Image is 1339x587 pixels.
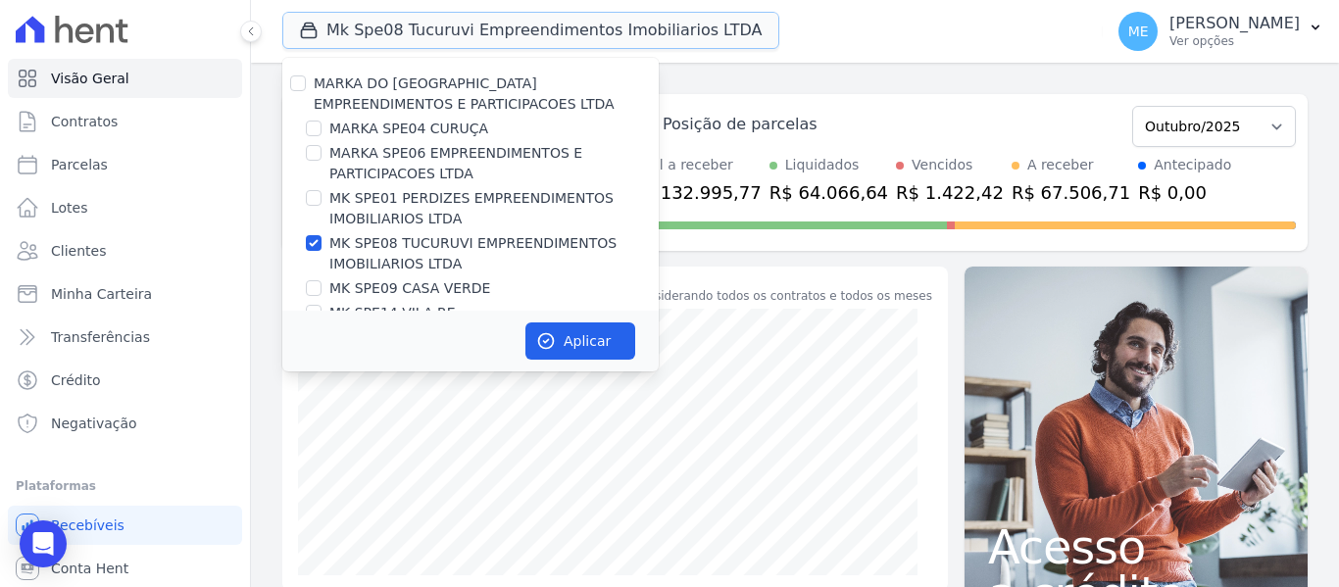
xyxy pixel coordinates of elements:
span: Transferências [51,327,150,347]
button: Mk Spe08 Tucuruvi Empreendimentos Imobiliarios LTDA [282,12,779,49]
a: Minha Carteira [8,274,242,314]
a: Parcelas [8,145,242,184]
div: R$ 132.995,77 [631,179,762,206]
div: R$ 67.506,71 [1012,179,1130,206]
a: Negativação [8,404,242,443]
span: Conta Hent [51,559,128,578]
a: Visão Geral [8,59,242,98]
button: Aplicar [525,322,635,360]
label: MK SPE14 VILA RE [329,303,456,323]
p: [PERSON_NAME] [1169,14,1300,33]
span: Recebíveis [51,515,124,535]
span: Minha Carteira [51,284,152,304]
span: Crédito [51,370,101,390]
label: MK SPE08 TUCURUVI EMPREENDIMENTOS IMOBILIARIOS LTDA [329,233,659,274]
a: Contratos [8,102,242,141]
span: Lotes [51,198,88,218]
label: MARKA SPE06 EMPREENDIMENTOS E PARTICIPACOES LTDA [329,143,659,184]
span: Parcelas [51,155,108,174]
span: Negativação [51,414,137,433]
div: R$ 1.422,42 [896,179,1004,206]
a: Lotes [8,188,242,227]
div: Posição de parcelas [663,113,818,136]
button: ME [PERSON_NAME] Ver opções [1103,4,1339,59]
div: R$ 64.066,64 [769,179,888,206]
label: MK SPE01 PERDIZES EMPREENDIMENTOS IMOBILIARIOS LTDA [329,188,659,229]
div: Liquidados [785,155,860,175]
p: Ver opções [1169,33,1300,49]
a: Recebíveis [8,506,242,545]
div: Total a receber [631,155,762,175]
div: Vencidos [912,155,972,175]
a: Clientes [8,231,242,270]
div: Considerando todos os contratos e todos os meses [632,287,932,305]
label: MK SPE09 CASA VERDE [329,278,490,299]
div: R$ 0,00 [1138,179,1231,206]
a: Crédito [8,361,242,400]
div: Antecipado [1154,155,1231,175]
div: Open Intercom Messenger [20,520,67,567]
label: MARKA SPE04 CURUÇA [329,119,488,139]
span: ME [1128,24,1149,38]
span: Clientes [51,241,106,261]
label: MARKA DO [GEOGRAPHIC_DATA] EMPREENDIMENTOS E PARTICIPACOES LTDA [314,75,615,112]
span: Visão Geral [51,69,129,88]
span: Contratos [51,112,118,131]
a: Transferências [8,318,242,357]
div: Plataformas [16,474,234,498]
span: Acesso [988,523,1284,570]
div: A receber [1027,155,1094,175]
